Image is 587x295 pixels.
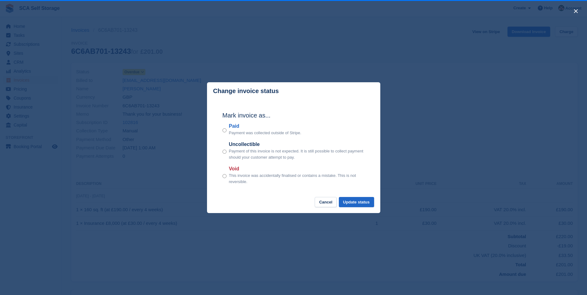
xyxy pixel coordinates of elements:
[229,148,365,160] p: Payment of this invoice is not expected. It is still possible to collect payment should your cust...
[229,122,301,130] label: Paid
[339,197,374,207] button: Update status
[229,173,365,185] p: This invoice was accidentally finalised or contains a mistake. This is not reversible.
[213,88,279,95] p: Change invoice status
[229,165,365,173] label: Void
[571,6,581,16] button: close
[222,111,365,120] h2: Mark invoice as...
[229,130,301,136] p: Payment was collected outside of Stripe.
[229,141,365,148] label: Uncollectible
[315,197,337,207] button: Cancel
